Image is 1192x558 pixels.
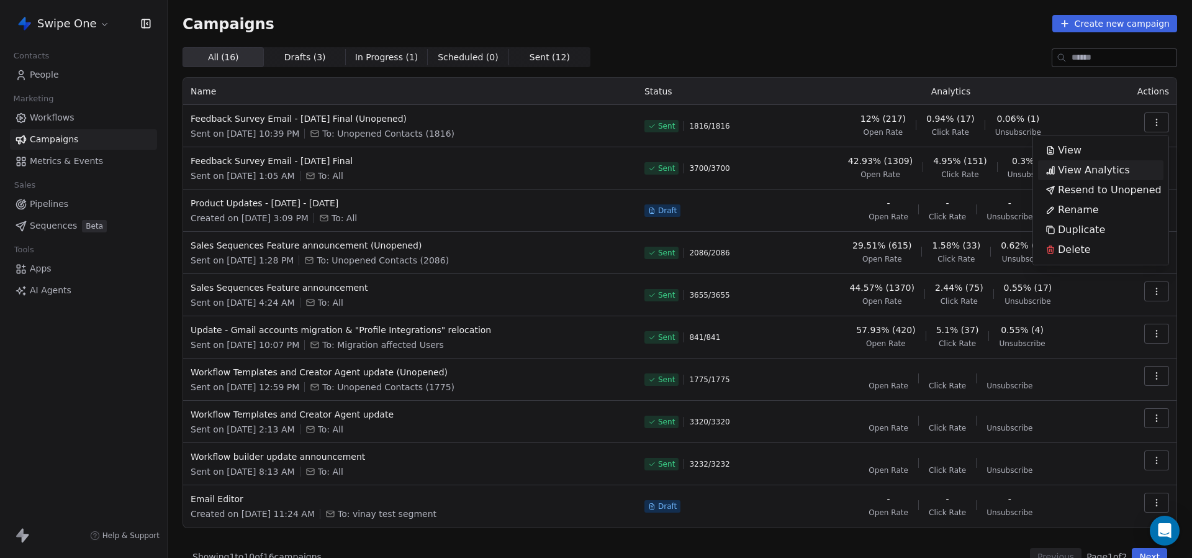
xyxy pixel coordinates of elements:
[1058,143,1081,158] span: View
[1038,140,1163,260] div: Suggestions
[1058,203,1099,217] span: Rename
[1058,183,1162,198] span: Resend to Unopened
[1058,222,1105,237] span: Duplicate
[1058,242,1091,257] span: Delete
[1058,163,1130,178] span: View Analytics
